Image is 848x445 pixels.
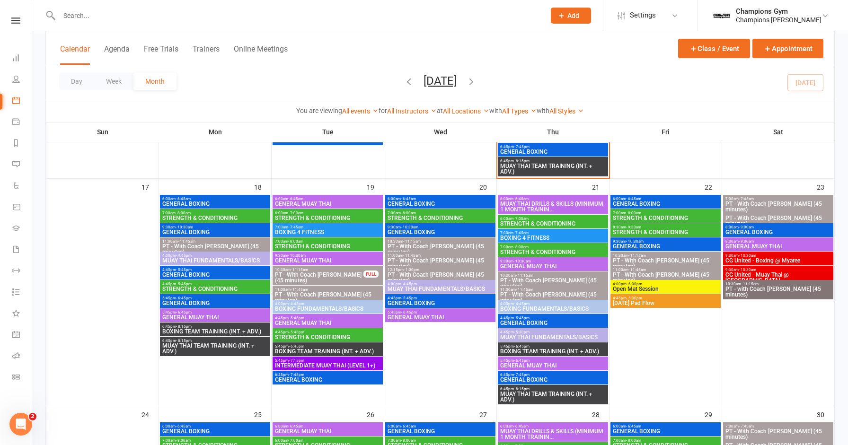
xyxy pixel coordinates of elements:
span: PT - With Coach [PERSON_NAME] (45 minutes) [274,272,364,283]
span: 4:00pm [500,302,606,306]
div: 19 [367,179,384,194]
span: 10:30am [274,268,364,272]
span: Settings [630,5,656,26]
span: GENERAL BOXING [612,201,719,207]
span: - 10:30am [739,253,756,258]
span: PT - With Coach [PERSON_NAME] (45 minutes) [387,244,494,255]
div: 28 [592,406,609,422]
div: 26 [367,406,384,422]
img: thumb_image1583738905.png [712,6,731,25]
span: GENERAL BOXING [387,300,494,306]
span: - 6:45am [626,424,641,428]
span: - 8:00am [626,211,641,215]
span: - 8:00am [288,239,303,244]
span: - 7:45am [288,225,303,229]
span: 4:45pm [162,282,268,286]
th: Sat [722,122,834,142]
span: 10:30am [725,282,831,286]
span: - 11:15am [628,253,646,258]
span: 6:45pm [500,373,606,377]
span: GENERAL BOXING [387,229,494,235]
span: 4:45pm [387,296,494,300]
span: GENERAL BOXING [725,229,831,235]
span: - 11:45am [178,239,195,244]
span: PT - With Coach [PERSON_NAME] (45 minutes) [500,292,606,303]
span: - 6:45am [513,197,529,201]
span: 7:00am [725,424,831,428]
span: 10:30am [612,253,719,258]
a: All events [342,107,379,115]
button: Agenda [104,44,130,65]
span: 6:45pm [500,387,606,391]
span: 7:00am [612,438,719,443]
th: Thu [497,122,609,142]
th: Fri [609,122,722,142]
span: GENERAL BOXING [162,229,268,235]
div: 21 [592,179,609,194]
span: STRENGTH & CONDITIONING [162,286,268,292]
span: 8:30am [612,225,719,229]
span: - 4:45pm [401,282,417,286]
button: Appointment [752,39,823,58]
span: PT - With Coach [PERSON_NAME] (45 minutes) [725,428,831,440]
span: STRENGTH & CONDITIONING [500,221,606,227]
span: - 11:15am [741,282,759,286]
span: GENERAL BOXING [612,428,719,434]
div: 25 [254,406,271,422]
button: Class / Event [678,39,750,58]
span: - 10:30am [288,253,306,258]
span: - 5:45pm [176,282,192,286]
span: 6:45pm [500,145,606,149]
div: 24 [141,406,159,422]
span: 5:45pm [274,358,381,363]
span: - 5:30pm [514,330,530,334]
span: - 8:15pm [176,324,192,329]
span: - 7:45am [739,197,754,201]
span: - 6:45am [626,197,641,201]
span: - 10:30am [176,225,193,229]
span: - 5:45pm [176,268,192,272]
span: - 8:15pm [176,339,192,343]
span: 7:00am [500,245,606,249]
span: 9:30am [725,253,831,258]
a: Calendar [12,91,32,112]
span: 9:30am [612,239,719,244]
div: 22 [705,179,722,194]
span: GENERAL MUAY THAI [274,320,381,326]
span: CG United - Boxing @ Myaree [725,258,831,263]
strong: with [489,107,502,114]
span: 6:45pm [500,159,606,163]
span: - 7:45am [739,424,754,428]
span: - 5:45pm [289,316,304,320]
span: STRENGTH & CONDITIONING [274,244,381,249]
span: BOXING 4 FITNESS [274,229,381,235]
span: - 9:00am [739,239,754,244]
span: GENERAL MUAY THAI [274,258,381,263]
button: Day [59,73,94,90]
span: MUAY THAI TEAM TRAINING (INT. + ADV.) [500,163,606,175]
span: 4:45pm [500,330,606,334]
span: BOXING 4 FITNESS [500,235,606,241]
span: [DATE] Pad Flow [612,300,719,306]
span: 4:00pm [274,302,381,306]
span: 6:00am [162,424,268,428]
span: STRENGTH & CONDITIONING [500,249,606,255]
span: MUAY THAI FUNDAMENTALS/BASICS [162,258,268,263]
span: - 9:00am [739,225,754,229]
span: 7:00am [500,231,606,235]
span: 4:00pm [162,253,268,258]
span: BOXING FUNDAMENTALS/BASICS [274,306,381,312]
span: PT - With Coach [PERSON_NAME] (45 minutes) [162,244,268,255]
div: Champions [PERSON_NAME] [736,16,821,24]
span: 5:45pm [162,296,268,300]
span: GENERAL BOXING [612,244,719,249]
span: 11:00am [500,288,606,292]
span: 10:30am [500,273,606,278]
strong: You are viewing [296,107,342,114]
a: Product Sales [12,197,32,218]
button: Trainers [193,44,220,65]
span: - 11:45am [291,288,308,292]
span: GENERAL BOXING [387,428,494,434]
span: - 7:00am [288,438,303,443]
th: Mon [159,122,272,142]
